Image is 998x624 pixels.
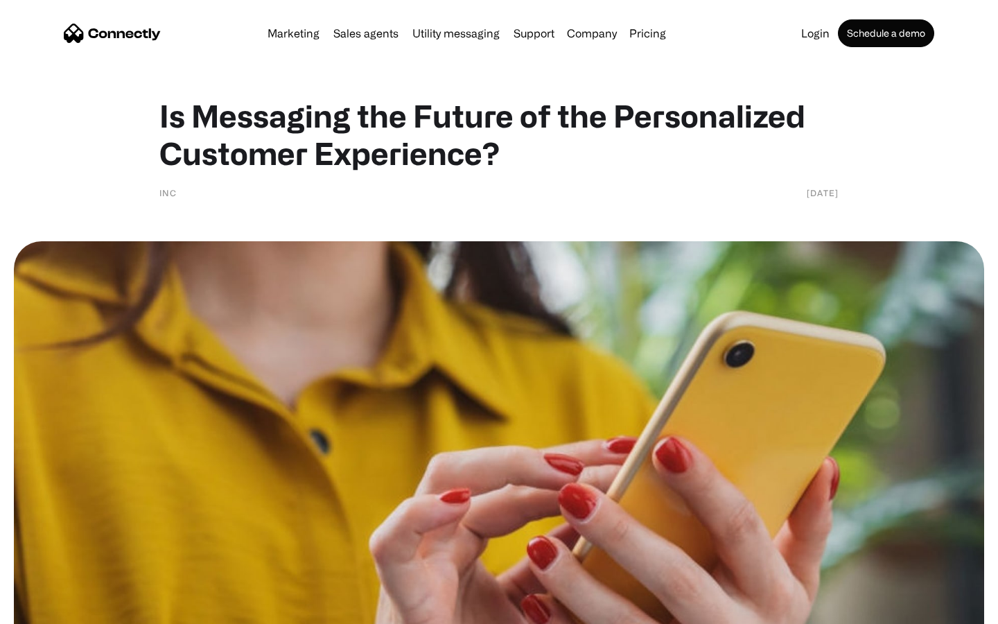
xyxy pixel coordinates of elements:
[159,97,839,172] h1: Is Messaging the Future of the Personalized Customer Experience?
[407,28,505,39] a: Utility messaging
[508,28,560,39] a: Support
[796,28,835,39] a: Login
[807,186,839,200] div: [DATE]
[838,19,934,47] a: Schedule a demo
[14,600,83,619] aside: Language selected: English
[567,24,617,43] div: Company
[28,600,83,619] ul: Language list
[328,28,404,39] a: Sales agents
[159,186,177,200] div: Inc
[624,28,672,39] a: Pricing
[262,28,325,39] a: Marketing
